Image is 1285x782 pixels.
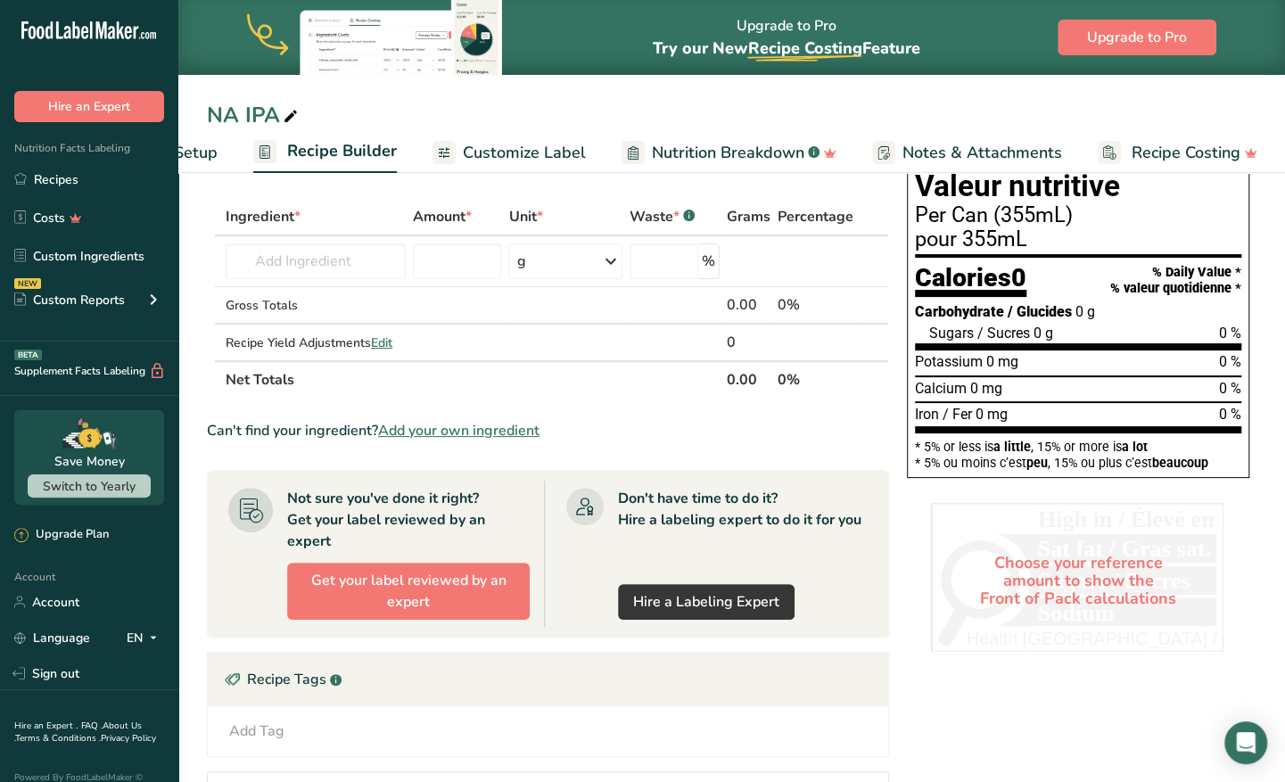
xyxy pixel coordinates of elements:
a: Recipe Builder [253,131,397,174]
div: 0 [727,332,770,353]
div: Add Tag [229,720,284,742]
span: Sugars [929,325,974,342]
div: Save Money [54,452,125,471]
span: Add your own ingredient [378,420,540,441]
span: 0 g [1075,303,1095,320]
div: EN [127,627,164,648]
button: Upgrade to Pro [1058,20,1216,55]
button: Switch to Yearly [28,474,151,498]
span: peu [1026,456,1048,470]
a: About Us . [14,720,142,745]
section: * 5% or less is , 15% or more is [915,433,1241,470]
span: Grams [727,206,770,227]
span: 0 mg [986,353,1018,370]
span: 0 g [1034,325,1053,342]
span: Potassium [915,353,983,370]
div: NEW [14,278,41,289]
div: Can't find your ingredient? [207,420,889,441]
span: Customize Label [463,141,586,165]
span: Edit [371,334,392,351]
span: Calcium [915,380,967,397]
a: Nutrition Breakdown [622,133,836,173]
span: 0 % [1219,380,1241,397]
span: 0 [1011,262,1026,292]
input: Add Ingredient [226,243,406,279]
a: Hire a Labeling Expert [618,584,795,620]
th: 0% [774,360,857,398]
div: Open Intercom Messenger [1224,721,1267,764]
div: BETA [14,350,42,360]
div: Upgrade to Pro [652,1,919,75]
div: Calories [915,265,1026,298]
div: Not sure you've done it right? Get your label reviewed by an expert [287,488,530,552]
span: / Sucres [977,325,1030,342]
span: Nutrition Breakdown [652,141,804,165]
th: Net Totals [222,360,723,398]
button: Hire an Expert [14,91,164,122]
span: Amount [413,206,472,227]
span: beaucoup [1152,456,1208,470]
span: Recipe Costing [747,37,861,59]
span: 0 mg [970,380,1002,397]
span: Percentage [778,206,853,227]
div: Choose your reference amount to show the Front of Pack calculations [931,503,1225,659]
span: 0 mg [976,406,1008,423]
span: / Glucides [1008,303,1072,320]
span: Get your label reviewed by an expert [302,570,515,613]
span: Switch to Yearly [43,478,136,495]
span: Notes & Attachments [902,141,1062,165]
div: 0.00 [727,294,770,316]
div: pour 355mL [915,229,1241,251]
div: Gross Totals [226,296,406,315]
div: Recipe Yield Adjustments [226,333,406,352]
a: Terms & Conditions . [15,732,101,745]
div: Custom Reports [14,291,125,309]
a: Notes & Attachments [872,133,1062,173]
a: Hire an Expert . [14,720,78,732]
span: a little [993,440,1031,454]
div: * 5% ou moins c’est , 15% ou plus c’est [915,457,1241,469]
span: 0 % [1219,353,1241,370]
div: Upgrade Plan [14,526,109,544]
span: a lot [1122,440,1148,454]
span: Try our New Feature [652,37,919,59]
div: 0% [778,294,853,316]
a: Privacy Policy [101,732,156,745]
a: FAQ . [81,720,103,732]
span: 0 % [1219,406,1241,423]
span: Recipe Builder [287,139,397,163]
span: Carbohydrate [915,303,1004,320]
a: Language [14,622,90,654]
span: 0 % [1219,325,1241,342]
button: Get your label reviewed by an expert [287,563,530,620]
h1: Nutrition Facts Valeur nutritive [915,142,1241,202]
div: Waste [630,206,695,227]
span: / Fer [943,406,972,423]
span: Unit [508,206,542,227]
span: Upgrade to Pro [1087,27,1187,48]
div: % Daily Value * % valeur quotidienne * [1110,265,1241,296]
span: Iron [915,406,939,423]
span: Ingredient [226,206,301,227]
span: Recipe Costing [1132,141,1240,165]
div: Don't have time to do it? Hire a labeling expert to do it for you [618,488,861,531]
th: 0.00 [723,360,774,398]
a: Recipe Costing [1098,133,1257,173]
div: NA IPA [207,99,301,131]
div: Recipe Tags [208,653,888,706]
a: Customize Label [432,133,586,173]
div: g [516,251,525,272]
div: Per Can (355mL) [915,205,1241,226]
